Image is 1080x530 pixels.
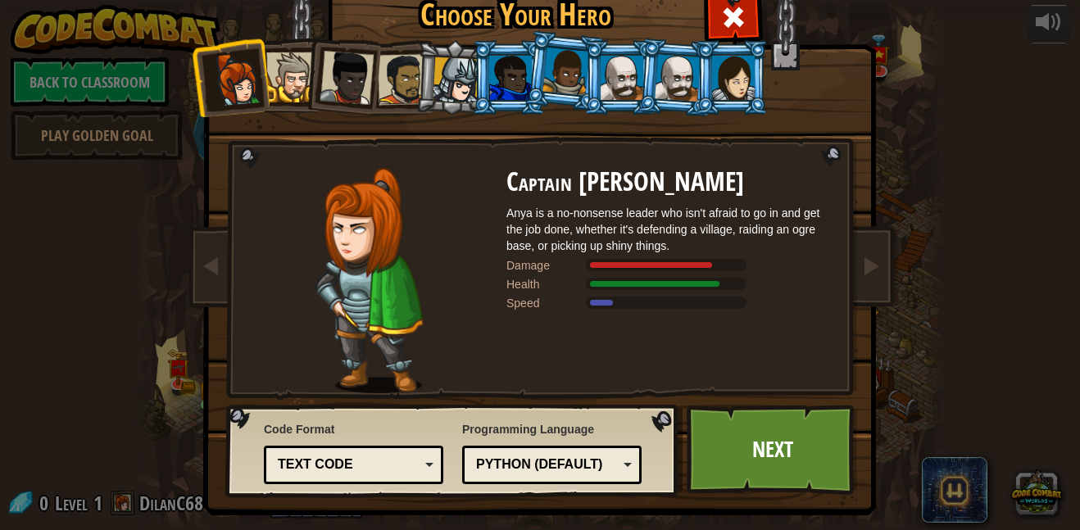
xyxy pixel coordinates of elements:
div: Text code [278,455,420,474]
li: Arryn Stonewall [524,30,605,112]
div: Anya is a no-nonsense leader who isn't afraid to go in and get the job done, whether it's defendi... [506,205,834,254]
li: Gordon the Stalwart [472,40,546,115]
div: Moves at 6 meters per second. [506,295,834,311]
div: Health [506,276,588,292]
div: Speed [506,295,588,311]
div: Gains 140% of listed Warrior armor health. [506,276,834,292]
img: captain-pose.png [315,168,423,393]
li: Captain Anya Weston [190,37,270,117]
li: Alejandro the Duelist [360,39,435,116]
div: Python (Default) [476,455,618,474]
a: Next [687,405,858,495]
div: Damage [506,257,588,274]
img: language-selector-background.png [225,405,683,498]
li: Lady Ida Justheart [302,34,382,115]
li: Illia Shieldsmith [695,40,769,115]
div: Deals 120% of listed Warrior weapon damage. [506,257,834,274]
span: Programming Language [462,421,642,437]
h2: Captain [PERSON_NAME] [506,168,834,197]
li: Okar Stompfoot [583,40,657,115]
span: Code Format [264,421,443,437]
li: Hattori Hanzō [415,39,492,117]
li: Sir Tharin Thunderfist [249,38,323,112]
li: Okar Stompfoot [637,38,715,117]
